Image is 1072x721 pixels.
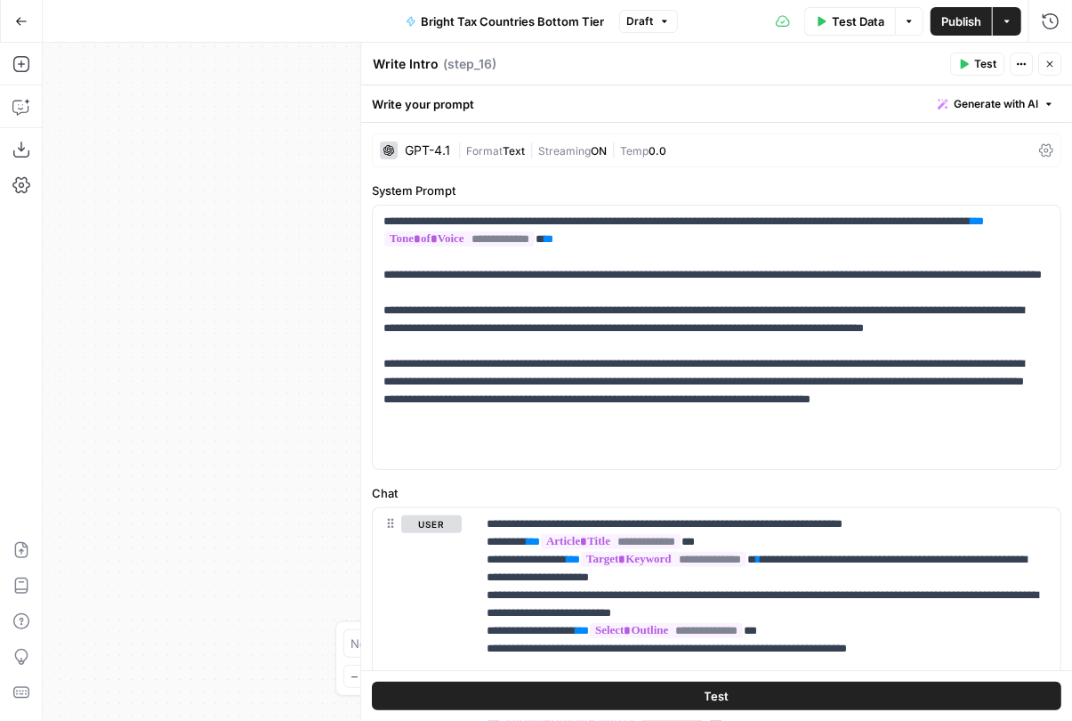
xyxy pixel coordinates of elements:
span: | [525,141,538,158]
button: Test Data [804,7,895,36]
button: Publish [931,7,992,36]
button: Generate with AI [931,93,1061,116]
span: Text [503,144,525,158]
span: Test Data [832,12,884,30]
button: Test [372,682,1061,710]
span: Format [466,144,503,158]
span: | [607,141,620,158]
span: Bright Tax Countries Bottom Tier [422,12,605,30]
div: GPT-4.1 [405,144,450,157]
button: user [401,515,462,533]
textarea: Write Intro [373,55,439,73]
span: ( step_16 ) [443,55,496,73]
span: Generate with AI [954,96,1038,112]
button: Draft [619,10,678,33]
button: Test [950,53,1004,76]
span: Test [974,56,996,72]
button: Bright Tax Countries Bottom Tier [395,7,616,36]
span: | [457,141,466,158]
span: Publish [941,12,981,30]
span: Draft [627,13,654,29]
label: Chat [372,484,1061,502]
span: Test [705,687,729,705]
div: Write your prompt [361,85,1072,122]
span: Temp [620,144,649,158]
label: System Prompt [372,182,1061,199]
span: 0.0 [649,144,666,158]
span: ON [591,144,607,158]
span: Streaming [538,144,591,158]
